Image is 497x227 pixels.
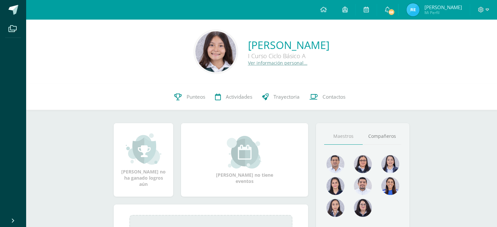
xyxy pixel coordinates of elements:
[257,84,305,110] a: Trayectoria
[354,177,372,195] img: f2c936a4954bcb266aca92a8720a3b9f.png
[323,93,345,100] span: Contactos
[363,128,401,145] a: Compañeros
[212,136,277,184] div: [PERSON_NAME] no tiene eventos
[248,52,329,60] div: I Curso Ciclo Básico A
[424,4,462,10] span: [PERSON_NAME]
[227,136,262,169] img: event_small.png
[273,93,300,100] span: Trayectoria
[305,84,350,110] a: Contactos
[324,128,363,145] a: Maestros
[381,177,399,195] img: a5c04a697988ad129bdf05b8f922df21.png
[248,60,307,66] a: Ver información personal...
[388,8,395,16] span: 68
[120,133,167,187] div: [PERSON_NAME] no ha ganado logros aún
[210,84,257,110] a: Actividades
[326,177,344,195] img: 6bc5668d4199ea03c0854e21131151f7.png
[248,38,329,52] a: [PERSON_NAME]
[169,84,210,110] a: Punteos
[326,199,344,217] img: 522dc90edefdd00265ec7718d30b3fcb.png
[354,155,372,173] img: 9558dc197a1395bf0f918453002107e5.png
[226,93,252,100] span: Actividades
[381,155,399,173] img: d792aa8378611bc2176bef7acb84e6b1.png
[187,93,205,100] span: Punteos
[424,10,462,15] span: Mi Perfil
[126,133,161,165] img: achievement_small.png
[406,3,420,16] img: 2369985910c6df38bdd9d562ed35f036.png
[326,155,344,173] img: 9a0812c6f881ddad7942b4244ed4a083.png
[195,31,236,72] img: d042413dba5064b957da738bdcfaf7b7.png
[354,199,372,217] img: a05d777590e8638d560af1353811e311.png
